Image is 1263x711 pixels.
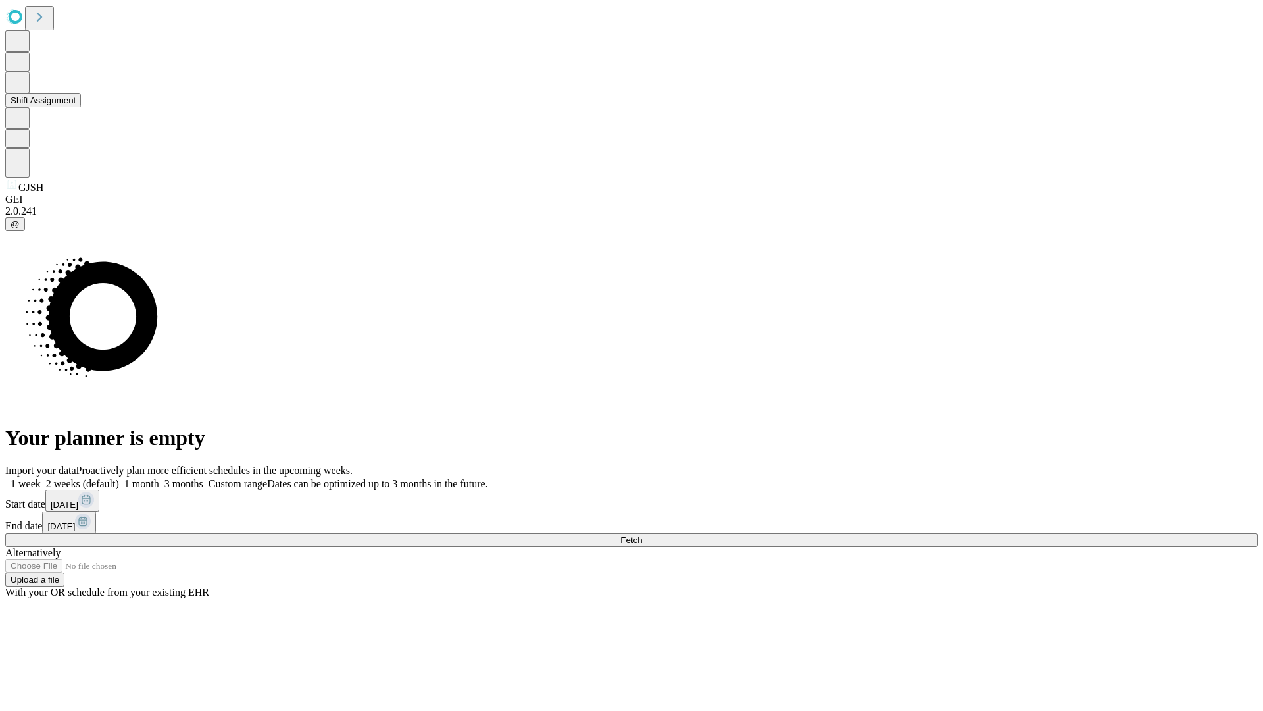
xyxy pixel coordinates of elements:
[5,512,1258,533] div: End date
[5,490,1258,512] div: Start date
[47,521,75,531] span: [DATE]
[5,533,1258,547] button: Fetch
[5,587,209,598] span: With your OR schedule from your existing EHR
[124,478,159,489] span: 1 month
[5,217,25,231] button: @
[5,93,81,107] button: Shift Assignment
[620,535,642,545] span: Fetch
[5,426,1258,450] h1: Your planner is empty
[11,478,41,489] span: 1 week
[5,547,61,558] span: Alternatively
[45,490,99,512] button: [DATE]
[5,573,64,587] button: Upload a file
[42,512,96,533] button: [DATE]
[51,500,78,510] span: [DATE]
[46,478,119,489] span: 2 weeks (default)
[18,182,43,193] span: GJSH
[164,478,203,489] span: 3 months
[11,219,20,229] span: @
[5,194,1258,205] div: GEI
[5,205,1258,217] div: 2.0.241
[267,478,487,489] span: Dates can be optimized up to 3 months in the future.
[209,478,267,489] span: Custom range
[5,465,76,476] span: Import your data
[76,465,353,476] span: Proactively plan more efficient schedules in the upcoming weeks.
